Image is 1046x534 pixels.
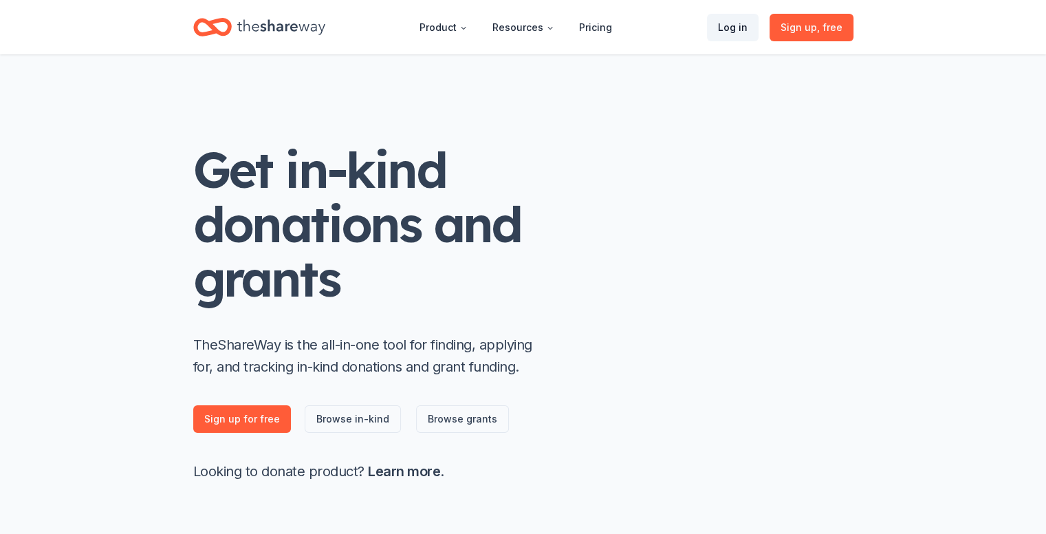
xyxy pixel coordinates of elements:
[481,14,565,41] button: Resources
[770,14,853,41] a: Sign up, free
[193,142,537,306] h1: Get in-kind donations and grants
[817,21,842,33] span: , free
[193,334,537,378] p: TheShareWay is the all-in-one tool for finding, applying for, and tracking in-kind donations and ...
[408,11,623,43] nav: Main
[565,237,840,415] img: Illustration for landing page
[707,14,759,41] a: Log in
[193,11,325,43] a: Home
[193,405,291,433] a: Sign up for free
[368,463,440,480] a: Learn more
[408,14,479,41] button: Product
[305,405,401,433] a: Browse in-kind
[781,19,842,36] span: Sign up
[568,14,623,41] a: Pricing
[193,460,537,482] p: Looking to donate product? .
[416,405,509,433] a: Browse grants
